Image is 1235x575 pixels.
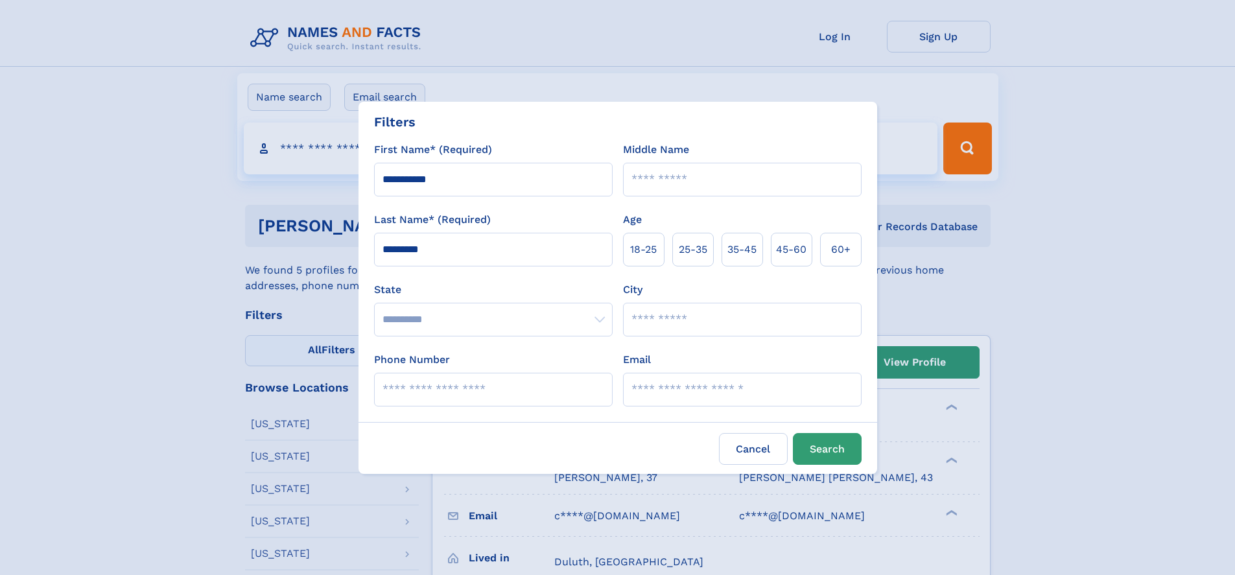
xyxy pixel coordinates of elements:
label: City [623,282,642,298]
label: Phone Number [374,352,450,368]
label: State [374,282,613,298]
label: Cancel [719,433,788,465]
span: 35‑45 [727,242,757,257]
span: 18‑25 [630,242,657,257]
label: Middle Name [623,142,689,158]
button: Search [793,433,862,465]
div: Filters [374,112,416,132]
span: 25‑35 [679,242,707,257]
label: Age [623,212,642,228]
label: Email [623,352,651,368]
label: Last Name* (Required) [374,212,491,228]
span: 60+ [831,242,851,257]
label: First Name* (Required) [374,142,492,158]
span: 45‑60 [776,242,806,257]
